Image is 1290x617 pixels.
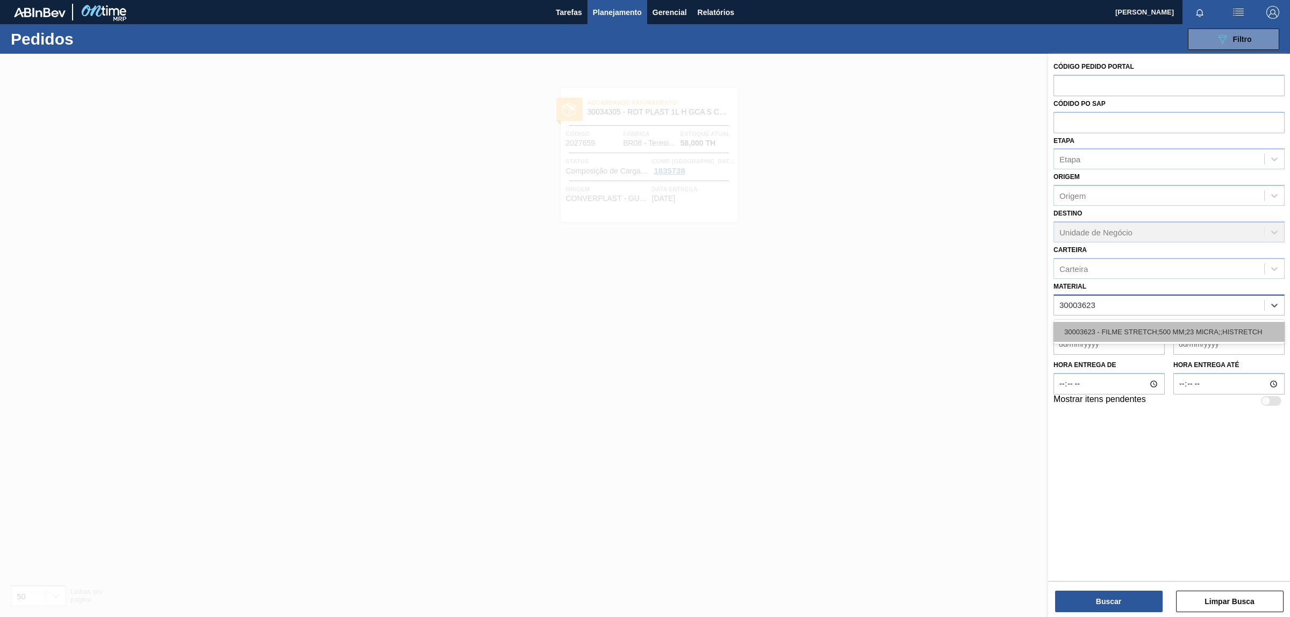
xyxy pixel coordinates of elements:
[1053,63,1134,70] label: Código Pedido Portal
[1188,28,1279,50] button: Filtro
[1053,333,1165,355] input: dd/mm/yyyy
[1059,264,1088,273] div: Carteira
[653,6,687,19] span: Gerencial
[1173,333,1285,355] input: dd/mm/yyyy
[11,33,177,45] h1: Pedidos
[1053,210,1082,217] label: Destino
[1059,155,1080,164] div: Etapa
[1053,246,1087,254] label: Carteira
[1059,191,1086,200] div: Origem
[1266,6,1279,19] img: Logout
[1053,100,1106,107] label: Códido PO SAP
[698,6,734,19] span: Relatórios
[1053,322,1285,342] div: 30003623 - FILME STRETCH;500 MM;23 MICRA;;HISTRETCH
[1233,35,1252,44] span: Filtro
[14,8,66,17] img: TNhmsLtSVTkK8tSr43FrP2fwEKptu5GPRR3wAAAABJRU5ErkJggg==
[1053,137,1074,145] label: Etapa
[1182,5,1217,20] button: Notificações
[1053,173,1080,181] label: Origem
[1053,394,1146,407] label: Mostrar itens pendentes
[593,6,642,19] span: Planejamento
[1053,283,1086,290] label: Material
[556,6,582,19] span: Tarefas
[1232,6,1245,19] img: userActions
[1053,357,1165,373] label: Hora entrega de
[1173,357,1285,373] label: Hora entrega até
